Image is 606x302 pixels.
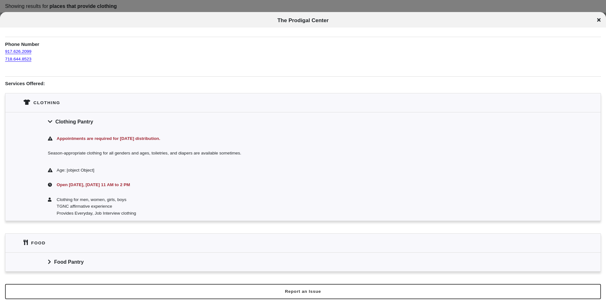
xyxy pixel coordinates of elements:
div: Clothing [34,99,60,106]
h1: Phone Number [5,37,601,47]
a: 718.644.8523 [5,51,31,62]
h1: Services Offered: [5,76,601,87]
span: The Prodigal Center [277,17,329,23]
div: Food [31,240,46,246]
button: Report an Issue [5,284,601,299]
div: Food Pantry [5,252,601,271]
div: Clothing for men, women, girls, boys [57,196,558,203]
div: TGNC affirmative experience [57,203,558,210]
div: Season-appropriate clothing for all genders and ages, toiletries, and diapers are available somet... [5,146,601,163]
a: 917.626.2099 [5,43,31,54]
div: Age: [object Object] [57,167,558,174]
div: Appointments are required for [DATE] distribution. [55,135,558,142]
div: Open [DATE], [DATE] 11 AM to 2 PM [55,181,558,188]
div: Clothing Pantry [5,112,601,131]
div: Provides Everyday, Job Interview clothing [57,210,558,217]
